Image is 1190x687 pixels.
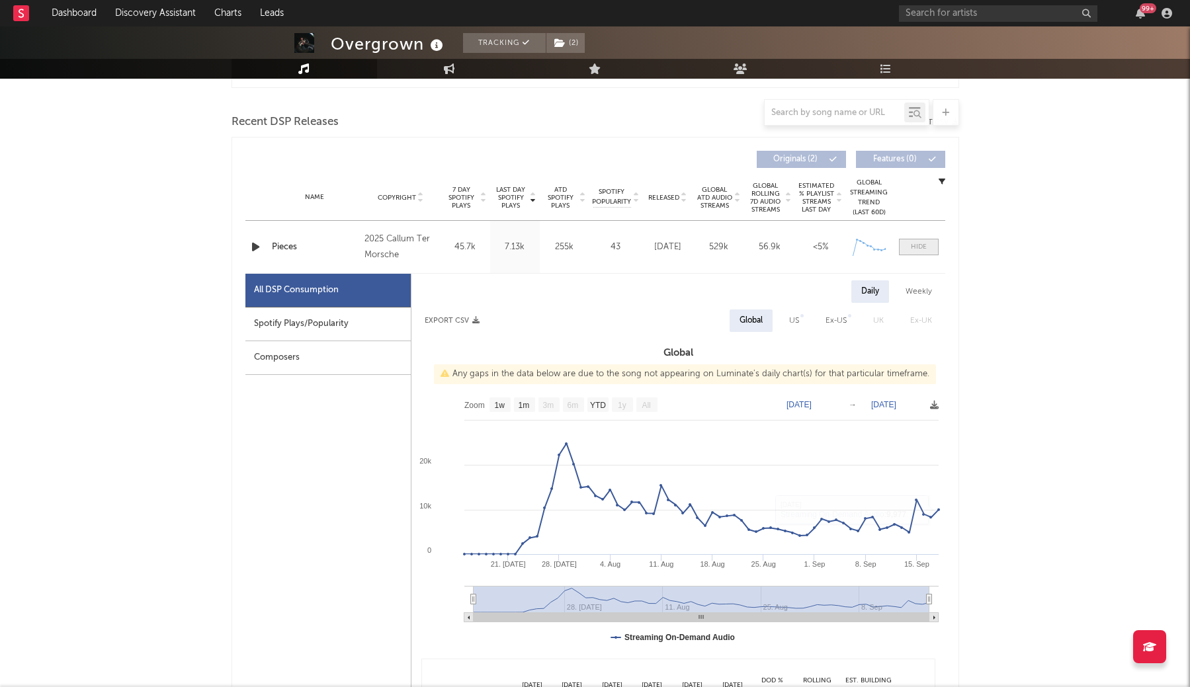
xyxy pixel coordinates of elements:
[649,560,673,568] text: 11. Aug
[434,364,936,384] div: Any gaps in the data below are due to the song not appearing on Luminate's daily chart(s) for tha...
[589,401,605,410] text: YTD
[765,108,904,118] input: Search by song name or URL
[463,33,546,53] button: Tracking
[518,401,529,410] text: 1m
[751,560,775,568] text: 25. Aug
[254,282,339,298] div: All DSP Consumption
[546,33,585,53] span: ( 2 )
[865,155,925,163] span: Features ( 0 )
[855,560,876,568] text: 8. Sep
[646,241,690,254] div: [DATE]
[272,192,359,202] div: Name
[490,560,525,568] text: 21. [DATE]
[1136,8,1145,19] button: 99+
[747,241,792,254] div: 56.9k
[899,5,1097,22] input: Search for artists
[618,401,626,410] text: 1y
[849,178,889,218] div: Global Streaming Trend (Last 60D)
[747,182,784,214] span: Global Rolling 7D Audio Streams
[592,187,631,207] span: Spotify Popularity
[419,502,431,510] text: 10k
[798,182,835,214] span: Estimated % Playlist Streams Last Day
[245,307,411,341] div: Spotify Plays/Popularity
[593,241,639,254] div: 43
[697,241,741,254] div: 529k
[493,186,529,210] span: Last Day Spotify Plays
[464,401,485,410] text: Zoom
[272,241,359,254] a: Pieces
[493,241,536,254] div: 7.13k
[740,313,763,329] div: Global
[419,457,431,465] text: 20k
[543,241,586,254] div: 255k
[700,560,724,568] text: 18. Aug
[798,241,843,254] div: <5%
[546,33,585,53] button: (2)
[765,155,826,163] span: Originals ( 2 )
[245,274,411,307] div: All DSP Consumption
[896,280,942,303] div: Weekly
[600,560,620,568] text: 4. Aug
[411,345,945,361] h3: Global
[757,151,846,168] button: Originals(2)
[642,401,650,410] text: All
[541,560,576,568] text: 28. [DATE]
[849,400,857,409] text: →
[427,546,431,554] text: 0
[331,33,446,55] div: Overgrown
[904,560,929,568] text: 15. Sep
[624,633,735,642] text: Streaming On-Demand Audio
[378,194,416,202] span: Copyright
[826,313,847,329] div: Ex-US
[245,341,411,375] div: Composers
[444,241,487,254] div: 45.7k
[444,186,479,210] span: 7 Day Spotify Plays
[364,231,437,263] div: 2025 Callum Ter Morsche
[697,186,733,210] span: Global ATD Audio Streams
[494,401,505,410] text: 1w
[648,194,679,202] span: Released
[786,400,812,409] text: [DATE]
[1140,3,1156,13] div: 99 +
[789,313,799,329] div: US
[425,317,480,325] button: Export CSV
[543,186,578,210] span: ATD Spotify Plays
[804,560,825,568] text: 1. Sep
[871,400,896,409] text: [DATE]
[567,401,578,410] text: 6m
[851,280,889,303] div: Daily
[542,401,554,410] text: 3m
[856,151,945,168] button: Features(0)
